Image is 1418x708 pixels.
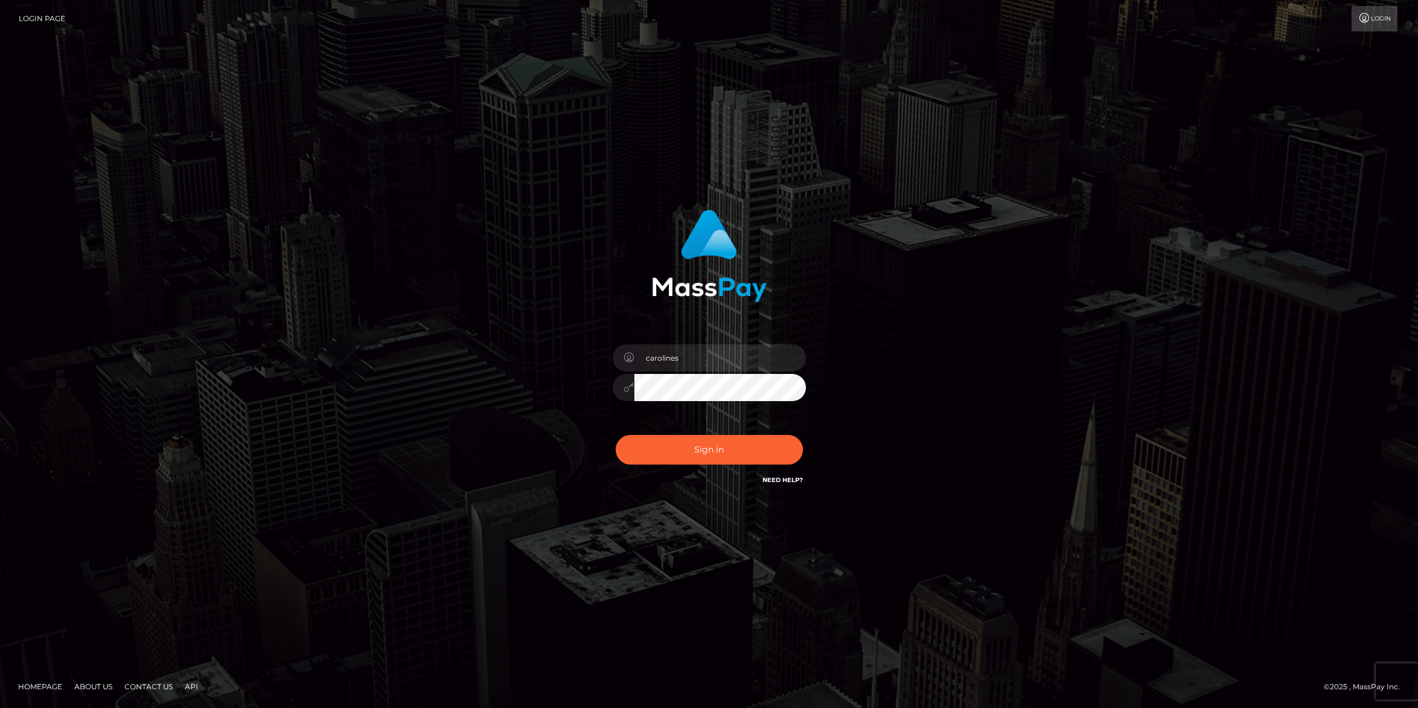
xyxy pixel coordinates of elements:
[762,476,803,484] a: Need Help?
[1324,680,1409,694] div: © 2025 , MassPay Inc.
[616,435,803,465] button: Sign in
[180,677,203,696] a: API
[634,344,806,372] input: Username...
[13,677,67,696] a: Homepage
[120,677,178,696] a: Contact Us
[69,677,117,696] a: About Us
[1352,6,1397,31] a: Login
[652,210,767,302] img: MassPay Login
[19,6,65,31] a: Login Page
